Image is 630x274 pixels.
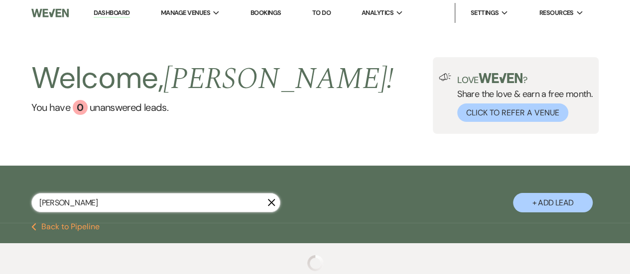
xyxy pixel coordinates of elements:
[31,57,393,100] h2: Welcome,
[470,8,499,18] span: Settings
[513,193,593,212] button: + Add Lead
[251,8,281,17] a: Bookings
[161,8,210,18] span: Manage Venues
[31,193,280,212] input: Search by name, event date, email address or phone number
[451,73,593,122] div: Share the love & earn a free month.
[539,8,573,18] span: Resources
[31,2,68,23] img: Weven Logo
[31,223,100,231] button: Back to Pipeline
[307,255,323,271] img: loading spinner
[479,73,523,83] img: weven-logo-green.svg
[73,100,88,115] div: 0
[457,73,593,85] p: Love ?
[457,103,568,122] button: Click to Refer a Venue
[312,8,331,17] a: To Do
[163,56,393,102] span: [PERSON_NAME] !
[94,8,129,18] a: Dashboard
[439,73,451,81] img: loud-speaker-illustration.svg
[31,100,393,115] a: You have 0 unanswered leads.
[362,8,393,18] span: Analytics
